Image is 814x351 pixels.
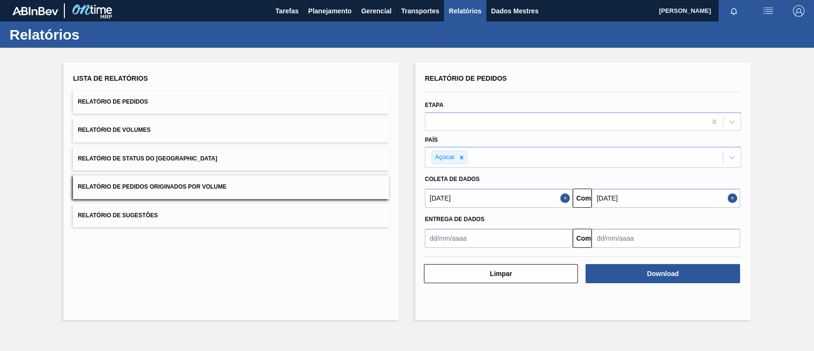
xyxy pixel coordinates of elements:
[573,229,592,248] button: Comeu
[576,234,598,242] font: Comeu
[435,153,455,160] font: Açúcar
[78,98,148,105] font: Relatório de Pedidos
[719,4,749,18] button: Notificações
[12,7,58,15] img: TNhmsLtSVTkK8tSr43FrP2fwEKptu5GPRR3wAAAABJRU5ErkJggg==
[659,7,711,14] font: [PERSON_NAME]
[78,212,158,219] font: Relatório de Sugestões
[647,270,679,277] font: Download
[73,74,148,82] font: Lista de Relatórios
[425,229,573,248] input: dd/mm/aaaa
[73,175,389,199] button: Relatório de Pedidos Originados por Volume
[728,189,740,208] button: Close
[491,7,539,15] font: Dados Mestres
[361,7,392,15] font: Gerencial
[490,270,512,277] font: Limpar
[573,189,592,208] button: Comeu
[586,264,740,283] button: Download
[73,204,389,227] button: Relatório de Sugestões
[425,189,573,208] input: dd/mm/aaaa
[425,176,480,182] font: Coleta de dados
[793,5,804,17] img: Sair
[73,90,389,114] button: Relatório de Pedidos
[401,7,439,15] font: Transportes
[592,229,740,248] input: dd/mm/aaaa
[560,189,573,208] button: Fechar
[78,155,217,162] font: Relatório de Status do [GEOGRAPHIC_DATA]
[276,7,299,15] font: Tarefas
[425,102,443,108] font: Etapa
[762,5,774,17] img: ações do usuário
[78,127,150,134] font: Relatório de Volumes
[425,137,438,143] font: País
[73,147,389,170] button: Relatório de Status do [GEOGRAPHIC_DATA]
[425,216,484,223] font: Entrega de dados
[592,189,740,208] input: dd/mm/aaaa
[78,184,227,191] font: Relatório de Pedidos Originados por Volume
[449,7,481,15] font: Relatórios
[10,27,80,43] font: Relatórios
[424,264,578,283] button: Limpar
[576,194,598,202] font: Comeu
[308,7,351,15] font: Planejamento
[425,74,507,82] font: Relatório de Pedidos
[73,118,389,142] button: Relatório de Volumes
